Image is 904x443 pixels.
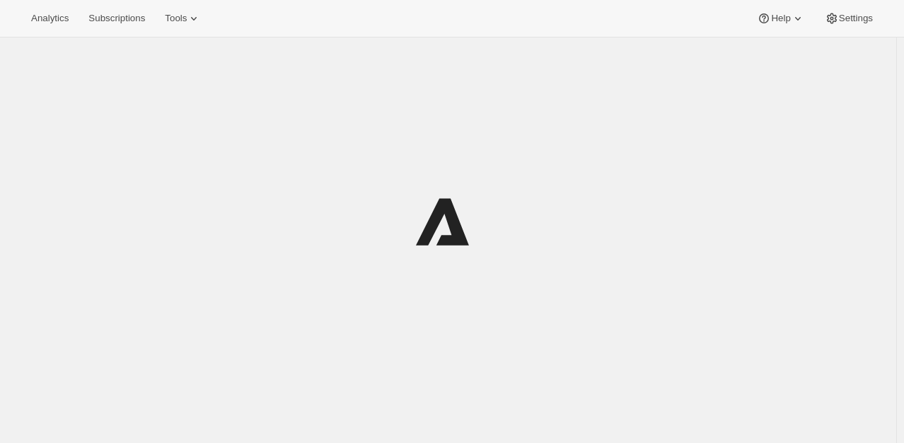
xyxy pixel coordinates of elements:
span: Settings [839,13,873,24]
button: Subscriptions [80,8,153,28]
span: Tools [165,13,187,24]
span: Analytics [31,13,69,24]
button: Help [748,8,813,28]
button: Analytics [23,8,77,28]
button: Settings [816,8,881,28]
span: Help [771,13,790,24]
button: Tools [156,8,209,28]
span: Subscriptions [88,13,145,24]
